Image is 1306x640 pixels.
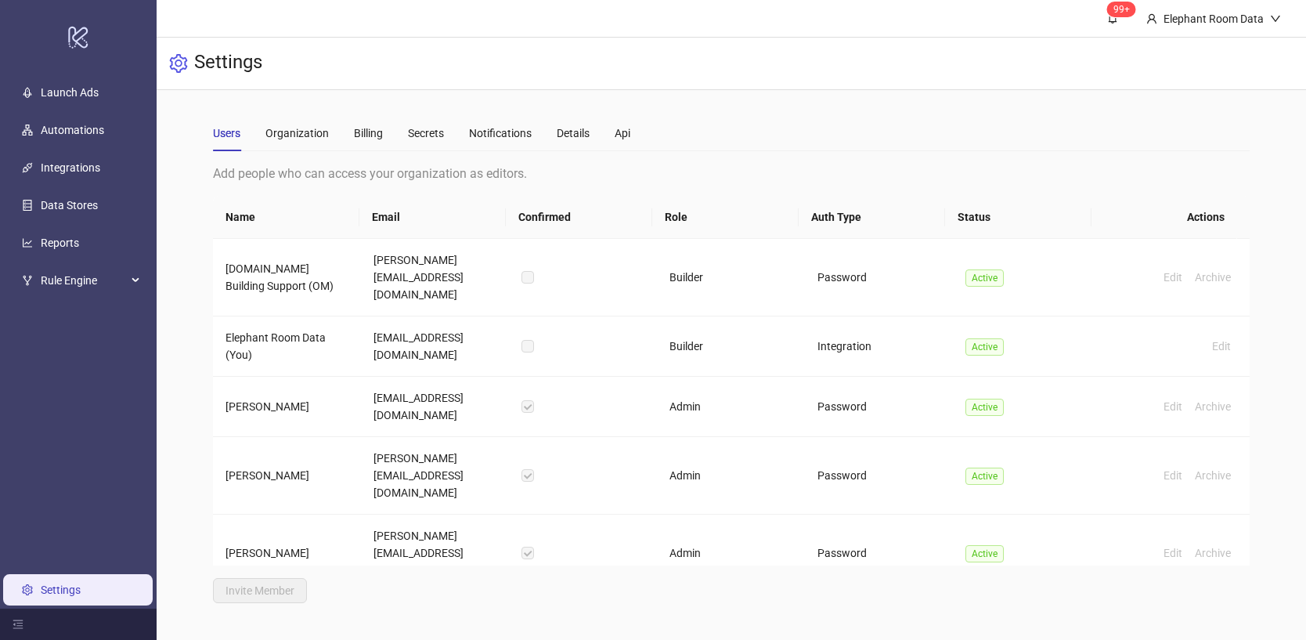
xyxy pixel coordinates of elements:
a: Settings [41,584,81,596]
a: Integrations [41,161,100,174]
span: Rule Engine [41,265,127,296]
button: Edit [1157,466,1189,485]
td: Password [805,377,953,437]
span: Active [965,468,1004,485]
td: [DOMAIN_NAME] Building Support (OM) [213,239,361,316]
span: Active [965,545,1004,562]
a: Data Stores [41,199,98,212]
div: Elephant Room Data [1157,10,1270,27]
button: Archive [1189,268,1237,287]
span: fork [22,275,33,286]
td: Builder [657,316,805,377]
a: Reports [41,237,79,249]
div: Api [615,125,630,142]
td: [PERSON_NAME][EMAIL_ADDRESS][DOMAIN_NAME] [361,239,509,316]
td: Password [805,437,953,515]
td: Admin [657,515,805,592]
td: Elephant Room Data (You) [213,316,361,377]
div: Secrets [408,125,444,142]
div: Billing [354,125,383,142]
td: [PERSON_NAME] [213,515,361,592]
td: [PERSON_NAME][EMAIL_ADDRESS][DOMAIN_NAME] [361,437,509,515]
button: Invite Member [213,578,307,603]
th: Auth Type [799,196,945,239]
button: Edit [1157,268,1189,287]
span: setting [169,54,188,73]
span: menu-fold [13,619,23,630]
div: Notifications [469,125,532,142]
td: Builder [657,239,805,316]
span: down [1270,13,1281,24]
div: Details [557,125,590,142]
th: Role [652,196,799,239]
span: user [1146,13,1157,24]
div: Add people who can access your organization as editors. [213,164,1249,183]
td: [EMAIL_ADDRESS][DOMAIN_NAME] [361,377,509,437]
td: Password [805,515,953,592]
sup: 1602 [1107,2,1136,17]
th: Confirmed [506,196,652,239]
td: Integration [805,316,953,377]
div: Organization [265,125,329,142]
span: Active [965,338,1004,356]
th: Email [359,196,506,239]
td: [EMAIL_ADDRESS][DOMAIN_NAME] [361,316,509,377]
td: Password [805,239,953,316]
h3: Settings [194,50,262,77]
button: Archive [1189,466,1237,485]
a: Automations [41,124,104,136]
th: Actions [1091,196,1238,239]
td: Admin [657,377,805,437]
td: [PERSON_NAME][EMAIL_ADDRESS][DOMAIN_NAME] [361,515,509,592]
button: Archive [1189,544,1237,562]
td: Admin [657,437,805,515]
a: Launch Ads [41,86,99,99]
th: Name [213,196,359,239]
span: Active [965,269,1004,287]
button: Edit [1157,544,1189,562]
th: Status [945,196,1091,239]
td: [PERSON_NAME] [213,437,361,515]
div: Users [213,125,240,142]
span: Active [965,399,1004,416]
button: Edit [1157,397,1189,416]
button: Edit [1206,337,1237,356]
button: Archive [1189,397,1237,416]
td: [PERSON_NAME] [213,377,361,437]
span: bell [1107,13,1118,24]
